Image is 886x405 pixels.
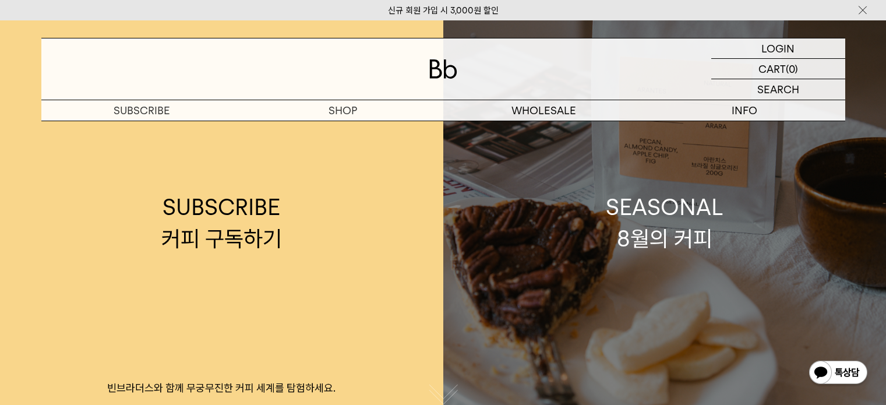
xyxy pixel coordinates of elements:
[786,59,798,79] p: (0)
[644,100,845,121] p: INFO
[606,192,723,253] div: SEASONAL 8월의 커피
[429,59,457,79] img: 로고
[161,192,282,253] div: SUBSCRIBE 커피 구독하기
[761,38,795,58] p: LOGIN
[757,79,799,100] p: SEARCH
[388,5,499,16] a: 신규 회원 가입 시 3,000원 할인
[443,100,644,121] p: WHOLESALE
[711,59,845,79] a: CART (0)
[758,59,786,79] p: CART
[41,100,242,121] a: SUBSCRIBE
[242,100,443,121] a: SHOP
[808,360,869,388] img: 카카오톡 채널 1:1 채팅 버튼
[711,38,845,59] a: LOGIN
